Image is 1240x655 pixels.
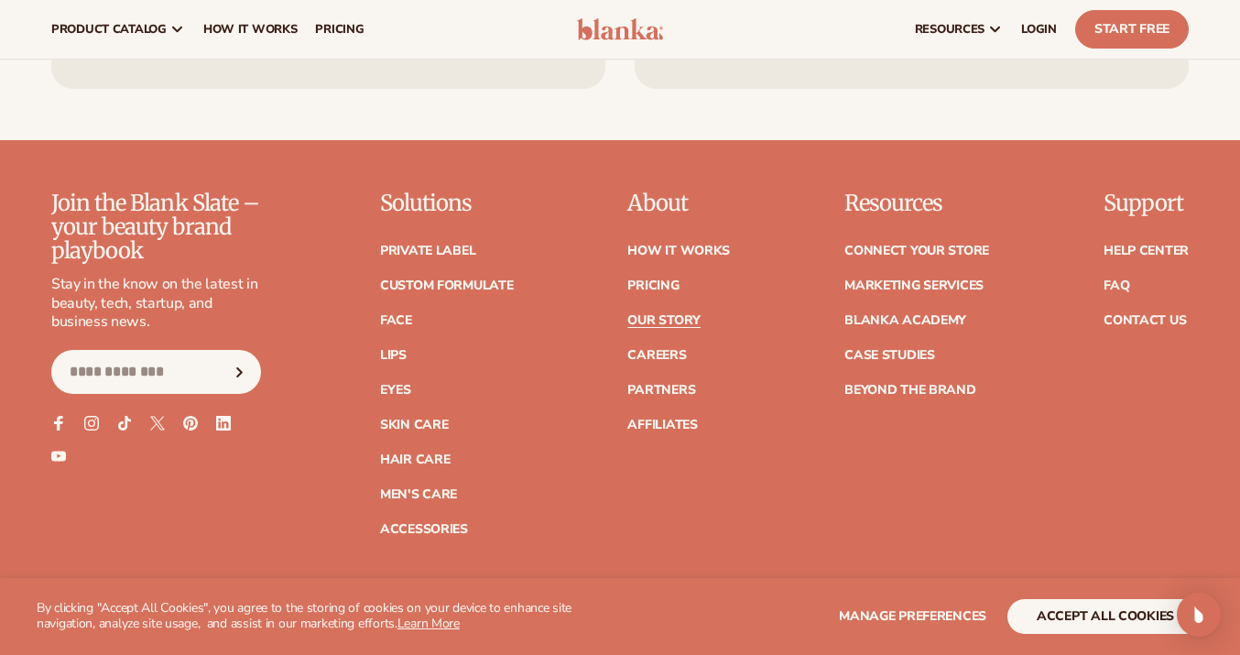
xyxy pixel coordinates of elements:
[380,488,457,501] a: Men's Care
[844,279,984,292] a: Marketing services
[1007,599,1203,634] button: accept all cookies
[380,384,411,397] a: Eyes
[627,419,697,431] a: Affiliates
[380,349,407,362] a: Lips
[577,18,663,40] img: logo
[844,349,935,362] a: Case Studies
[627,279,679,292] a: Pricing
[844,384,976,397] a: Beyond the brand
[839,607,986,625] span: Manage preferences
[627,191,730,215] p: About
[1177,593,1221,637] div: Open Intercom Messenger
[380,245,475,257] a: Private label
[37,601,614,632] p: By clicking "Accept All Cookies", you agree to the storing of cookies on your device to enhance s...
[380,523,468,536] a: Accessories
[1075,10,1189,49] a: Start Free
[915,22,984,37] span: resources
[627,245,730,257] a: How It Works
[380,314,412,327] a: Face
[627,384,695,397] a: Partners
[397,615,460,632] a: Learn More
[844,314,966,327] a: Blanka Academy
[380,191,514,215] p: Solutions
[1104,279,1129,292] a: FAQ
[51,22,167,37] span: product catalog
[1104,245,1189,257] a: Help Center
[220,350,260,394] button: Subscribe
[1021,22,1057,37] span: LOGIN
[380,453,450,466] a: Hair Care
[844,191,989,215] p: Resources
[51,275,261,332] p: Stay in the know on the latest in beauty, tech, startup, and business news.
[203,22,298,37] span: How It Works
[380,419,448,431] a: Skin Care
[627,349,686,362] a: Careers
[51,191,261,264] p: Join the Blank Slate – your beauty brand playbook
[1104,191,1189,215] p: Support
[839,599,986,634] button: Manage preferences
[1104,314,1186,327] a: Contact Us
[844,245,989,257] a: Connect your store
[315,22,364,37] span: pricing
[627,314,700,327] a: Our Story
[380,279,514,292] a: Custom formulate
